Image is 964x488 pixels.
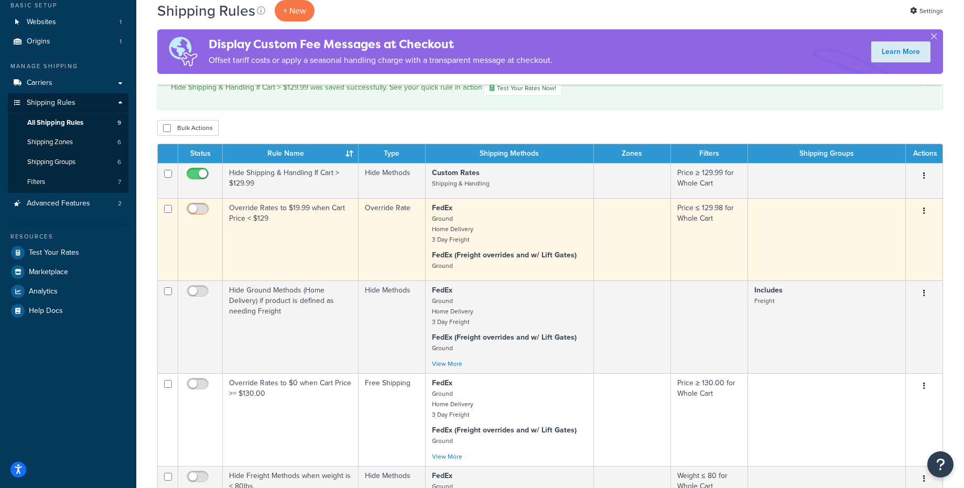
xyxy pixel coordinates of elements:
[432,214,473,244] small: Ground Home Delivery 3 Day Freight
[432,436,453,446] small: Ground
[906,144,943,163] th: Actions
[223,198,359,280] td: Override Rates to $19.99 when Cart Price < $129
[432,261,453,270] small: Ground
[754,296,774,306] small: Freight
[359,280,426,373] td: Hide Methods
[359,373,426,466] td: Free Shipping
[432,470,452,481] strong: FedEx
[8,194,128,213] li: Advanced Features
[120,37,122,46] span: 1
[8,1,128,10] div: Basic Setup
[223,280,359,373] td: Hide Ground Methods (Home Delivery) if product is defined as needing Freight
[178,144,223,163] th: Status
[432,167,480,178] strong: Custom Rates
[8,13,128,32] li: Websites
[671,198,748,280] td: Price ≤ 129.98 for Whole Cart
[671,163,748,198] td: Price ≥ 129.99 for Whole Cart
[27,199,90,208] span: Advanced Features
[8,282,128,301] a: Analytics
[29,268,68,277] span: Marketplace
[8,93,128,193] li: Shipping Rules
[27,99,75,107] span: Shipping Rules
[171,80,929,96] div: Hide Shipping & Handling If Cart > $129.99 was saved successfully. See your quick rule in action
[29,248,79,257] span: Test Your Rates
[8,32,128,51] li: Origins
[8,13,128,32] a: Websites 1
[8,113,128,133] li: All Shipping Rules
[29,307,63,316] span: Help Docs
[8,243,128,262] a: Test Your Rates
[223,144,359,163] th: Rule Name : activate to sort column ascending
[671,373,748,466] td: Price ≥ 130.00 for Whole Cart
[432,285,452,296] strong: FedEx
[754,285,783,296] strong: Includes
[748,144,906,163] th: Shipping Groups
[27,178,45,187] span: Filters
[927,451,954,478] button: Open Resource Center
[223,163,359,198] td: Hide Shipping & Handling If Cart > $129.99
[432,250,577,261] strong: FedEx (Freight overrides and w/ Lift Gates)
[484,80,562,96] a: Test Your Rates Now!
[432,452,462,461] a: View More
[8,232,128,241] div: Resources
[209,36,553,53] h4: Display Custom Fee Messages at Checkout
[118,178,121,187] span: 7
[8,62,128,71] div: Manage Shipping
[432,425,577,436] strong: FedEx (Freight overrides and w/ Lift Gates)
[8,301,128,320] a: Help Docs
[27,118,83,127] span: All Shipping Rules
[925,80,929,89] a: ×
[117,138,121,147] span: 6
[359,163,426,198] td: Hide Methods
[120,18,122,27] span: 1
[432,343,453,353] small: Ground
[29,287,58,296] span: Analytics
[359,198,426,280] td: Override Rate
[432,332,577,343] strong: FedEx (Freight overrides and w/ Lift Gates)
[117,158,121,167] span: 6
[8,133,128,152] li: Shipping Zones
[432,389,473,419] small: Ground Home Delivery 3 Day Freight
[27,18,56,27] span: Websites
[157,1,255,21] h1: Shipping Rules
[594,144,671,163] th: Zones
[426,144,594,163] th: Shipping Methods
[8,172,128,192] li: Filters
[8,133,128,152] a: Shipping Zones 6
[8,93,128,113] a: Shipping Rules
[432,377,452,388] strong: FedEx
[910,4,943,18] a: Settings
[359,144,426,163] th: Type
[671,144,748,163] th: Filters
[209,53,553,68] p: Offset tariff costs or apply a seasonal handling charge with a transparent message at checkout.
[117,118,121,127] span: 9
[8,153,128,172] li: Shipping Groups
[27,37,50,46] span: Origins
[8,73,128,93] a: Carriers
[157,120,219,136] button: Bulk Actions
[432,296,473,327] small: Ground Home Delivery 3 Day Freight
[157,29,209,74] img: duties-banner-06bc72dcb5fe05cb3f9472aba00be2ae8eb53ab6f0d8bb03d382ba314ac3c341.png
[871,41,930,62] a: Learn More
[432,179,490,188] small: Shipping & Handling
[223,373,359,466] td: Override Rates to $0 when Cart Price >= $130.00
[8,194,128,213] a: Advanced Features 2
[27,158,75,167] span: Shipping Groups
[8,113,128,133] a: All Shipping Rules 9
[118,199,122,208] span: 2
[8,172,128,192] a: Filters 7
[27,138,73,147] span: Shipping Zones
[8,263,128,281] a: Marketplace
[8,153,128,172] a: Shipping Groups 6
[8,32,128,51] a: Origins 1
[432,359,462,368] a: View More
[432,202,452,213] strong: FedEx
[27,79,52,88] span: Carriers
